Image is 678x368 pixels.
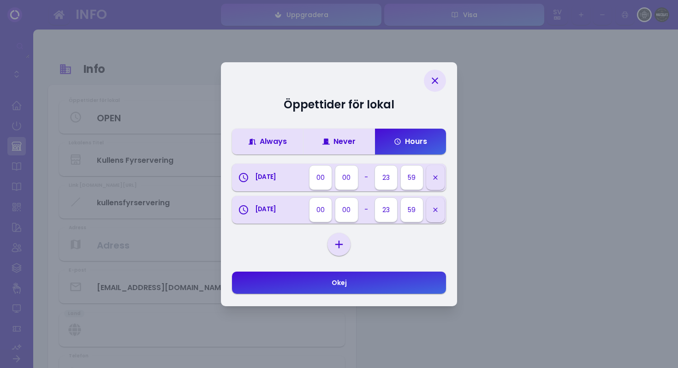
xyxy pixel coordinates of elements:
button: Hours [375,129,446,154]
button: Okej [232,272,446,294]
button: Always [232,129,303,154]
div: Okej [332,279,347,286]
div: [DATE] [255,205,276,214]
div: [DATE] [255,172,276,182]
div: Never [322,138,356,145]
div: Always [249,138,287,145]
h1: Öppettider för lokal [232,99,446,110]
div: - [364,201,369,219]
button: Never [303,129,375,154]
div: - [364,168,369,187]
div: Hours [394,138,427,145]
